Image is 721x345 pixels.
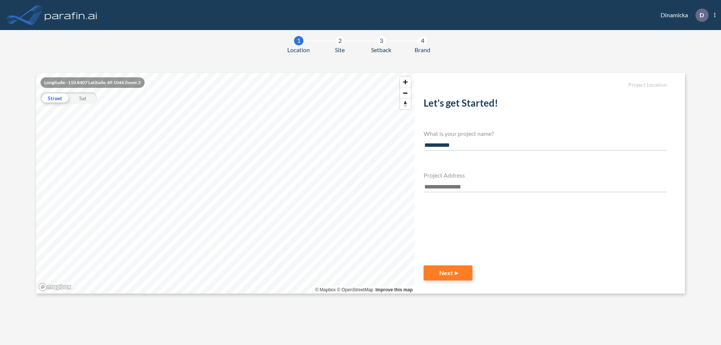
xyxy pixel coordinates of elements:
span: Site [335,45,345,54]
div: Longitude: -110.8407 Latitude: 49.1044 Zoom: 2 [41,77,145,88]
canvas: Map [36,73,415,294]
a: OpenStreetMap [337,287,373,292]
span: Location [287,45,310,54]
div: 4 [418,36,427,45]
button: Zoom out [400,87,411,98]
span: Brand [415,45,430,54]
span: Reset bearing to north [400,99,411,109]
h2: Let's get Started! [424,97,667,112]
button: Zoom in [400,77,411,87]
div: 1 [294,36,303,45]
h4: What is your project name? [424,130,667,137]
span: Setback [371,45,391,54]
div: Dinamicka [649,9,715,22]
button: Next [424,265,472,280]
span: Zoom out [400,88,411,98]
div: 3 [377,36,386,45]
a: Mapbox homepage [38,283,71,291]
h4: Project Address [424,172,667,179]
div: Street [41,92,69,104]
p: D [700,12,704,18]
div: Sat [69,92,97,104]
a: Improve this map [376,287,413,292]
img: logo [43,8,99,23]
div: 2 [335,36,345,45]
a: Mapbox [315,287,336,292]
button: Reset bearing to north [400,98,411,109]
h5: Project Location [424,82,667,88]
